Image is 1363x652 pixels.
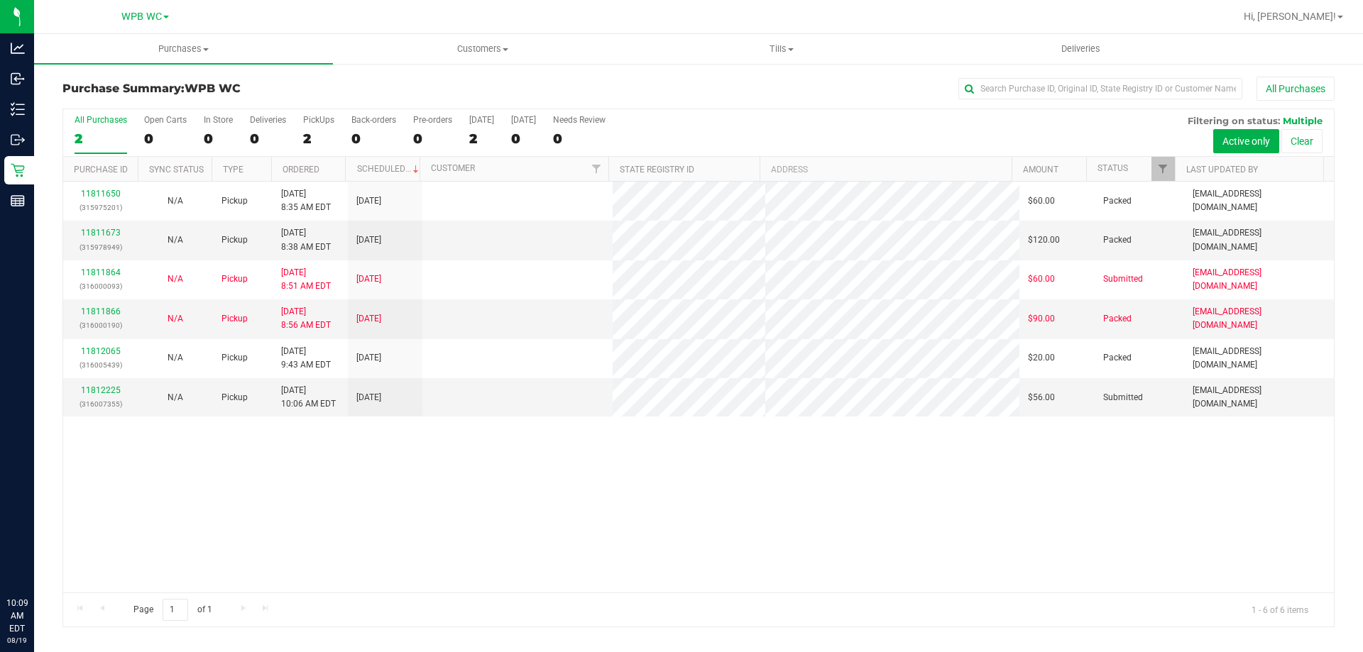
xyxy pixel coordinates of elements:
div: 0 [250,131,286,147]
a: Last Updated By [1186,165,1258,175]
p: 10:09 AM EDT [6,597,28,635]
span: Pickup [221,351,248,365]
div: [DATE] [469,115,494,125]
span: [DATE] [356,351,381,365]
span: Page of 1 [121,599,224,621]
a: Tills [632,34,931,64]
span: [DATE] [356,272,381,286]
span: Pickup [221,233,248,247]
inline-svg: Reports [11,194,25,208]
span: Not Applicable [168,235,183,245]
span: [EMAIL_ADDRESS][DOMAIN_NAME] [1193,266,1325,293]
span: Pickup [221,194,248,208]
span: Purchases [34,43,333,55]
span: Not Applicable [168,274,183,284]
span: Packed [1103,194,1132,208]
span: [EMAIL_ADDRESS][DOMAIN_NAME] [1193,226,1325,253]
a: 11811864 [81,267,121,277]
span: [DATE] [356,233,381,247]
a: Filter [1151,157,1175,181]
a: Purchases [34,34,333,64]
div: 0 [511,131,536,147]
input: 1 [163,599,188,621]
iframe: Resource center [14,538,57,581]
div: [DATE] [511,115,536,125]
span: $60.00 [1028,194,1055,208]
span: Not Applicable [168,353,183,363]
a: 11812065 [81,346,121,356]
button: N/A [168,194,183,208]
a: 11811650 [81,189,121,199]
span: $20.00 [1028,351,1055,365]
span: Packed [1103,312,1132,326]
a: Deliveries [931,34,1230,64]
span: [DATE] 9:43 AM EDT [281,345,331,372]
span: Submitted [1103,272,1143,286]
button: N/A [168,312,183,326]
button: N/A [168,391,183,404]
span: [DATE] 8:56 AM EDT [281,305,331,332]
inline-svg: Inventory [11,102,25,116]
inline-svg: Inbound [11,72,25,86]
span: Packed [1103,233,1132,247]
span: Deliveries [1042,43,1120,55]
p: (316007355) [72,397,129,411]
p: (315975201) [72,201,129,214]
span: [EMAIL_ADDRESS][DOMAIN_NAME] [1193,345,1325,372]
a: State Registry ID [620,165,694,175]
span: Multiple [1283,115,1323,126]
span: $120.00 [1028,233,1060,247]
div: 0 [351,131,396,147]
div: PickUps [303,115,334,125]
iframe: Resource center unread badge [42,536,59,553]
p: 08/19 [6,635,28,646]
div: 2 [303,131,334,147]
button: Clear [1281,129,1323,153]
span: Customers [334,43,631,55]
span: Not Applicable [168,196,183,206]
span: Submitted [1103,391,1143,404]
div: Pre-orders [413,115,452,125]
span: Pickup [221,272,248,286]
span: [DATE] [356,391,381,404]
a: Customer [431,163,475,173]
span: Tills [633,43,930,55]
span: $56.00 [1028,391,1055,404]
div: 0 [413,131,452,147]
span: [DATE] 8:51 AM EDT [281,266,331,293]
p: (316000190) [72,319,129,332]
div: In Store [204,115,233,125]
span: 1 - 6 of 6 items [1240,599,1320,620]
div: All Purchases [75,115,127,125]
h3: Purchase Summary: [62,82,486,95]
span: WPB WC [185,82,241,95]
div: 2 [75,131,127,147]
inline-svg: Retail [11,163,25,177]
div: 0 [204,131,233,147]
div: Deliveries [250,115,286,125]
span: $90.00 [1028,312,1055,326]
div: Open Carts [144,115,187,125]
span: Pickup [221,391,248,404]
span: [EMAIL_ADDRESS][DOMAIN_NAME] [1193,305,1325,332]
span: $60.00 [1028,272,1055,286]
button: N/A [168,351,183,365]
div: Back-orders [351,115,396,125]
a: Purchase ID [74,165,128,175]
a: Status [1097,163,1128,173]
inline-svg: Outbound [11,133,25,147]
span: Not Applicable [168,314,183,324]
span: [DATE] [356,194,381,208]
a: 11811866 [81,306,121,316]
input: Search Purchase ID, Original ID, State Registry ID or Customer Name... [958,78,1242,99]
p: (316000093) [72,280,129,293]
a: Amount [1023,165,1058,175]
div: 0 [553,131,606,147]
a: 11812225 [81,385,121,395]
span: WPB WC [121,11,162,23]
a: 11811673 [81,228,121,238]
span: [EMAIL_ADDRESS][DOMAIN_NAME] [1193,384,1325,411]
a: Type [223,165,243,175]
span: [DATE] 10:06 AM EDT [281,384,336,411]
button: Active only [1213,129,1279,153]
